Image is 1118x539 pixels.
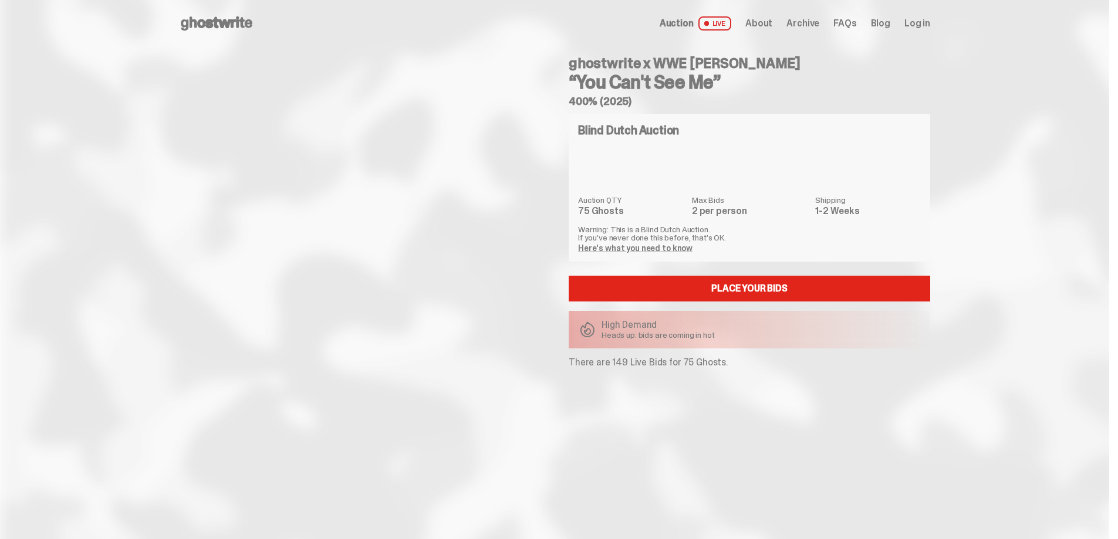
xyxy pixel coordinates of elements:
[871,19,890,28] a: Blog
[578,124,679,136] h4: Blind Dutch Auction
[692,206,808,216] dd: 2 per person
[569,56,930,70] h4: ghostwrite x WWE [PERSON_NAME]
[833,19,856,28] a: FAQs
[569,276,930,301] a: Place your Bids
[569,73,930,91] h3: “You Can't See Me”
[786,19,819,28] a: Archive
[692,196,808,204] dt: Max Bids
[569,358,930,367] p: There are 149 Live Bids for 75 Ghosts.
[904,19,930,28] a: Log in
[578,225,921,242] p: Warning: This is a Blind Dutch Auction. If you’ve never done this before, that’s OK.
[569,96,930,107] h5: 400% (2025)
[660,16,731,30] a: Auction LIVE
[602,320,715,330] p: High Demand
[578,243,693,253] a: Here's what you need to know
[660,19,694,28] span: Auction
[815,206,921,216] dd: 1-2 Weeks
[602,331,715,339] p: Heads up: bids are coming in hot
[815,196,921,204] dt: Shipping
[578,196,685,204] dt: Auction QTY
[745,19,772,28] a: About
[578,206,685,216] dd: 75 Ghosts
[698,16,732,30] span: LIVE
